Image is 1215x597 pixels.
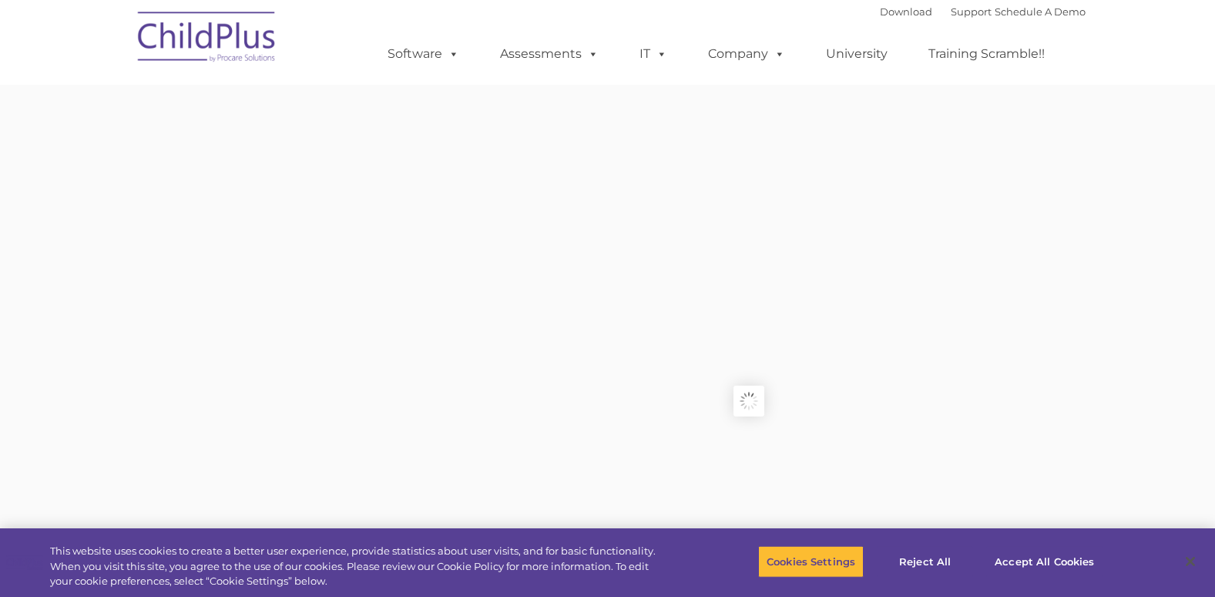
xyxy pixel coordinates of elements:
[1173,545,1207,578] button: Close
[986,545,1103,578] button: Accept All Cookies
[485,39,614,69] a: Assessments
[372,39,475,69] a: Software
[50,544,668,589] div: This website uses cookies to create a better user experience, provide statistics about user visit...
[877,545,973,578] button: Reject All
[130,1,284,78] img: ChildPlus by Procare Solutions
[811,39,903,69] a: University
[624,39,683,69] a: IT
[880,5,1086,18] font: |
[758,545,864,578] button: Cookies Settings
[913,39,1060,69] a: Training Scramble!!
[693,39,800,69] a: Company
[951,5,992,18] a: Support
[880,5,932,18] a: Download
[995,5,1086,18] a: Schedule A Demo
